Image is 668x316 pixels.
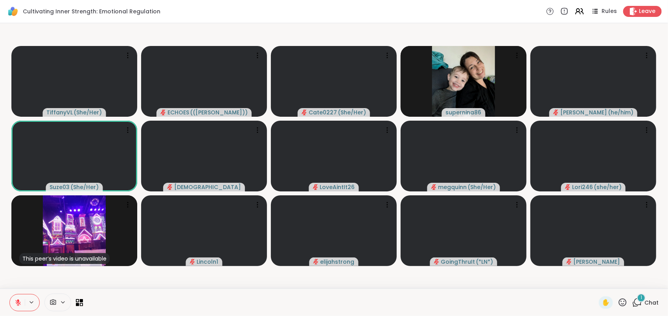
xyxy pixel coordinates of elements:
span: ( she/her ) [594,183,622,191]
span: ( he/him ) [608,108,633,116]
span: Chat [644,299,659,307]
span: audio-muted [434,259,440,265]
span: 1 [640,294,642,301]
span: ECHOES [167,108,189,116]
span: ( She/Her ) [338,108,366,116]
span: audio-muted [167,184,173,190]
span: [PERSON_NAME] [574,258,620,266]
span: ( She/Her ) [71,183,99,191]
img: Brandon84 [43,195,106,266]
span: LoveAintIt26 [320,183,355,191]
span: audio-muted [190,259,195,265]
img: ShareWell Logomark [6,5,20,18]
span: Suze03 [50,183,70,191]
span: [DEMOGRAPHIC_DATA] [174,183,241,191]
span: audio-muted [313,184,318,190]
span: supernina86 [446,108,482,116]
span: ( She/Her ) [468,183,496,191]
span: Cate0227 [309,108,337,116]
span: TiffanyVL [47,108,73,116]
span: elijahstrong [320,258,355,266]
span: Lori246 [572,183,593,191]
span: audio-muted [567,259,572,265]
span: audio-muted [565,184,570,190]
span: Rules [602,7,617,15]
span: GoingThruIt [441,258,475,266]
span: [PERSON_NAME] [560,108,607,116]
span: megquinn [438,183,467,191]
span: Leave [639,7,655,15]
span: audio-muted [302,110,307,115]
span: audio-muted [431,184,437,190]
img: supernina86 [432,46,495,117]
span: audio-muted [553,110,559,115]
span: Lincoln1 [197,258,219,266]
span: audio-muted [313,259,319,265]
span: ( ([PERSON_NAME]) ) [190,108,248,116]
span: audio-muted [160,110,166,115]
span: ✋ [602,298,610,307]
div: This peer’s video is unavailable [19,253,110,264]
span: Cultivating Inner Strength: Emotional Regulation [23,7,160,15]
span: ( She/Her ) [74,108,102,116]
